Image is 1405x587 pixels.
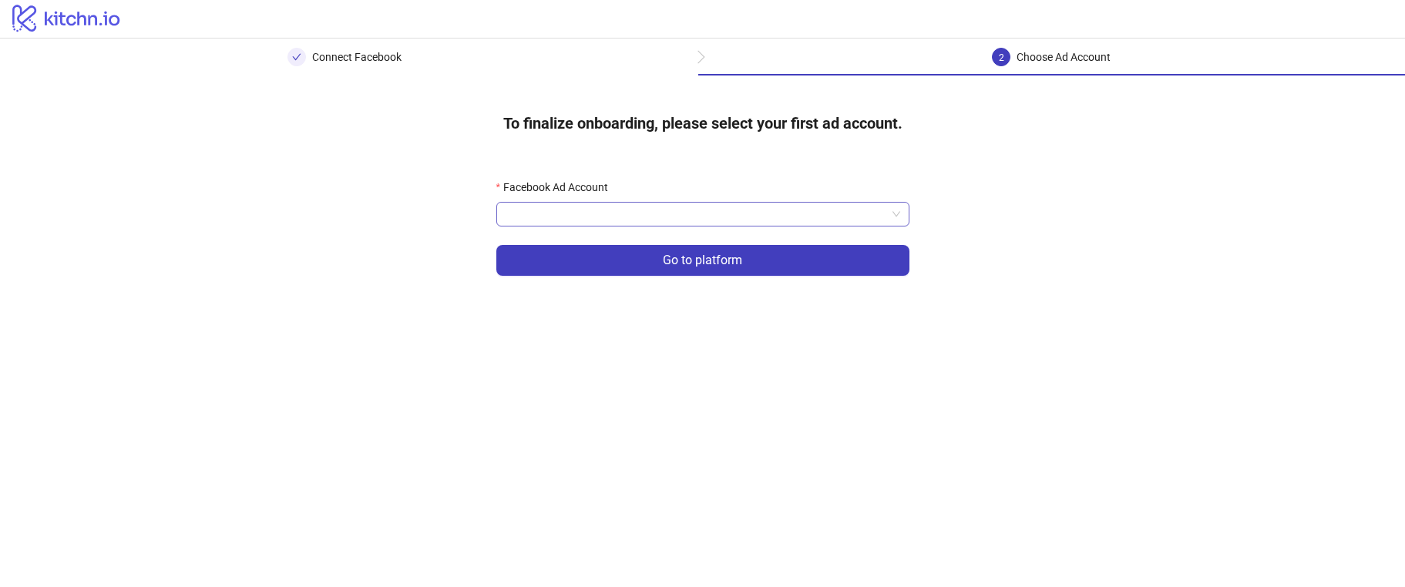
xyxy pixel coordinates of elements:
div: Choose Ad Account [1017,48,1111,66]
h4: To finalize onboarding, please select your first ad account. [479,100,927,146]
span: check [292,52,301,62]
div: Connect Facebook [312,48,402,66]
button: Go to platform [496,245,909,276]
span: Go to platform [663,253,742,267]
span: 2 [999,52,1004,63]
label: Facebook Ad Account [496,179,618,196]
input: Facebook Ad Account [506,203,886,226]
